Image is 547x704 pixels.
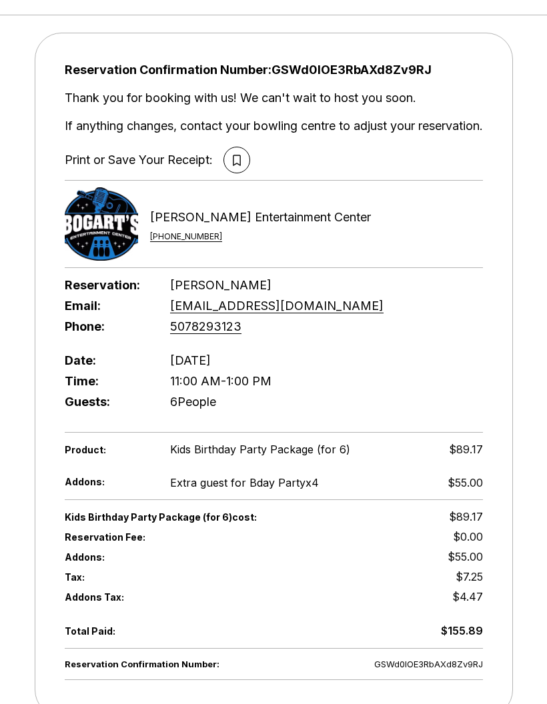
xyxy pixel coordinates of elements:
[456,570,483,583] span: $7.25
[449,443,483,456] span: $89.17
[170,443,350,456] span: Kids Birthday Party Package (for 6)
[65,591,148,603] span: Addons Tax:
[65,91,483,105] div: Thank you for booking with us! We can't wait to host you soon.
[65,571,148,583] span: Tax:
[170,395,216,409] span: 6 People
[448,550,483,563] span: $55.00
[65,395,148,409] span: Guests:
[65,511,274,523] span: Kids Birthday Party Package (for 6) cost:
[170,476,319,489] div: Extra guest for Bday Party x 4
[65,374,148,388] span: Time:
[65,531,274,543] span: Reservation Fee:
[170,353,211,367] span: [DATE]
[65,278,148,292] span: Reservation:
[453,530,483,543] span: $0.00
[449,510,483,523] span: $89.17
[65,625,148,637] span: Total Paid:
[65,659,274,669] span: Reservation Confirmation Number:
[452,590,483,603] span: $4.47
[65,187,138,261] img: Bogart's Entertainment Center
[170,278,271,292] span: [PERSON_NAME]
[448,476,483,489] div: $55.00
[65,551,148,563] span: Addons:
[170,374,271,388] span: 11:00 AM - 1:00 PM
[65,476,148,487] span: Addons:
[65,353,148,367] span: Date:
[150,210,371,225] div: [PERSON_NAME] Entertainment Center
[223,147,250,173] button: print reservation as PDF
[65,319,148,333] span: Phone:
[65,63,483,77] span: Reservation Confirmation Number: GSWd0lOE3RbAXd8Zv9RJ
[374,659,483,669] span: GSWd0lOE3RbAXd8Zv9RJ
[65,444,148,455] span: Product:
[65,119,483,133] div: If anything changes, contact your bowling centre to adjust your reservation.
[65,299,148,313] span: Email:
[65,153,213,167] div: Print or Save Your Receipt:
[441,623,483,638] div: $155.89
